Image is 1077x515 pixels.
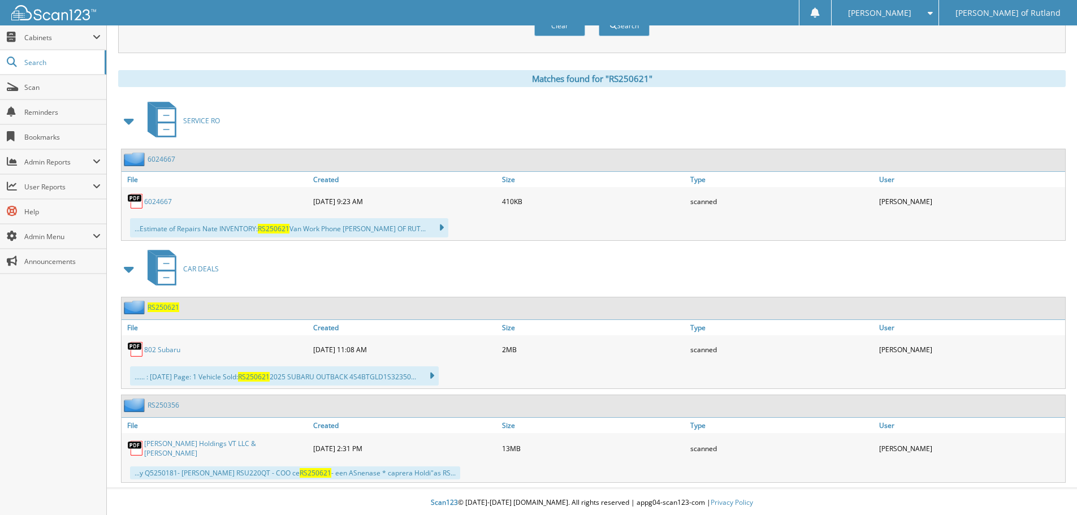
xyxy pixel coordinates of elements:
div: 410KB [499,190,688,213]
a: File [122,320,310,335]
a: RS250356 [148,400,179,410]
span: Search [24,58,99,67]
iframe: Chat Widget [1020,461,1077,515]
div: [PERSON_NAME] [876,338,1065,361]
span: Scan [24,83,101,92]
a: 6024667 [144,197,172,206]
img: PDF.png [127,193,144,210]
a: CAR DEALS [141,246,219,291]
button: Clear [534,15,585,36]
div: scanned [687,190,876,213]
img: folder2.png [124,300,148,314]
a: User [876,320,1065,335]
div: Matches found for "RS250621" [118,70,1066,87]
span: Reminders [24,107,101,117]
a: File [122,418,310,433]
div: ...y Q5250181- [PERSON_NAME] RSU220QT - COO ce - een ASnenase * caprera Holdi"as RS... [130,466,460,479]
span: Bookmarks [24,132,101,142]
a: SERVICE RO [141,98,220,143]
a: Type [687,418,876,433]
span: [PERSON_NAME] [848,10,911,16]
div: scanned [687,436,876,461]
div: 2MB [499,338,688,361]
a: Type [687,320,876,335]
div: [PERSON_NAME] [876,436,1065,461]
a: Privacy Policy [711,497,753,507]
div: [DATE] 2:31 PM [310,436,499,461]
div: ...Estimate of Repairs Nate INVENTORY: Van Work Phone [PERSON_NAME] OF RUT... [130,218,448,237]
img: PDF.png [127,440,144,457]
img: folder2.png [124,398,148,412]
span: RS250621 [238,372,270,382]
a: RS250621 [148,302,179,312]
span: Announcements [24,257,101,266]
span: Cabinets [24,33,93,42]
a: Created [310,418,499,433]
a: [PERSON_NAME] Holdings VT LLC & [PERSON_NAME] [144,439,308,458]
div: [PERSON_NAME] [876,190,1065,213]
div: ...... : [DATE] Page: 1 Vehicle Sold: 2025 SUBARU OUTBACK 4S4BTGLD1S32350... [130,366,439,386]
a: Created [310,172,499,187]
span: SERVICE RO [183,116,220,125]
a: Size [499,320,688,335]
a: Size [499,418,688,433]
span: RS250621 [300,468,331,478]
span: Admin Menu [24,232,93,241]
img: PDF.png [127,341,144,358]
a: User [876,418,1065,433]
span: User Reports [24,182,93,192]
span: CAR DEALS [183,264,219,274]
img: folder2.png [124,152,148,166]
a: File [122,172,310,187]
span: Admin Reports [24,157,93,167]
a: Type [687,172,876,187]
span: RS250621 [258,224,289,233]
span: [PERSON_NAME] of Rutland [955,10,1061,16]
img: scan123-logo-white.svg [11,5,96,20]
div: scanned [687,338,876,361]
div: [DATE] 11:08 AM [310,338,499,361]
a: 802 Subaru [144,345,180,354]
span: Help [24,207,101,217]
a: Created [310,320,499,335]
span: Scan123 [431,497,458,507]
button: Search [599,15,650,36]
a: 6024667 [148,154,175,164]
div: [DATE] 9:23 AM [310,190,499,213]
div: 13MB [499,436,688,461]
a: Size [499,172,688,187]
a: User [876,172,1065,187]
